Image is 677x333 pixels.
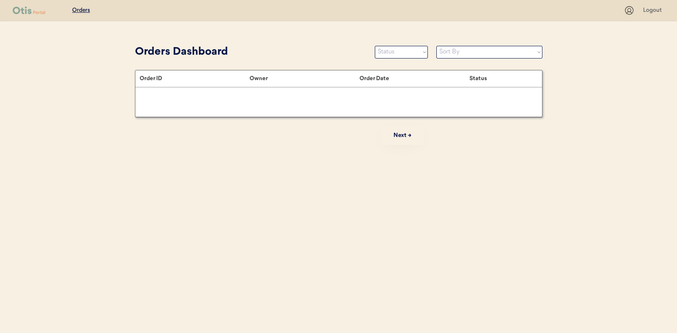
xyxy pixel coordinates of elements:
[250,75,360,82] div: Owner
[469,75,533,82] div: Status
[360,75,469,82] div: Order Date
[140,75,250,82] div: Order ID
[72,7,90,13] u: Orders
[381,126,424,145] button: Next →
[135,44,366,60] div: Orders Dashboard
[643,6,664,15] div: Logout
